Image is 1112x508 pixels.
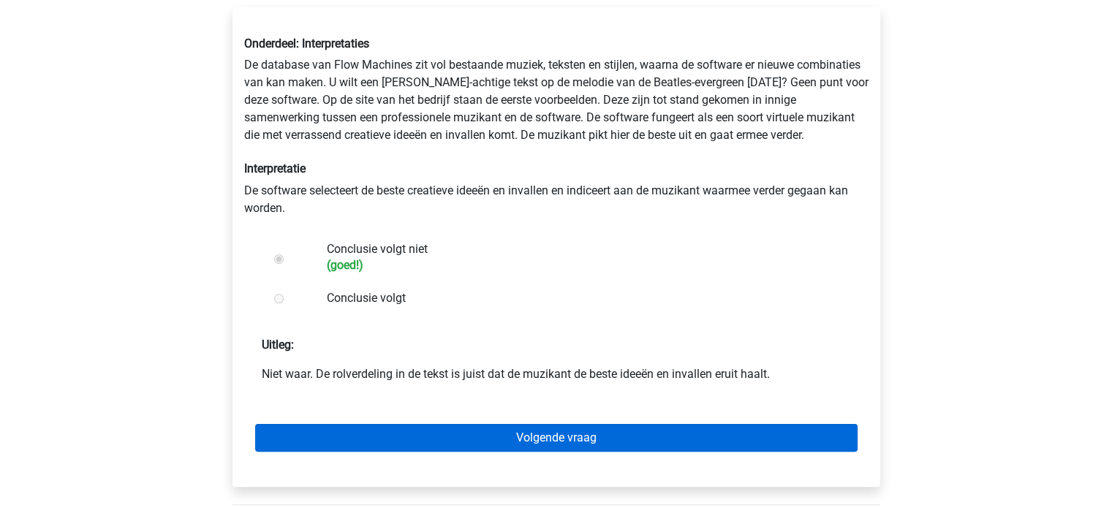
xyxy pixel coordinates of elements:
h6: Onderdeel: Interpretaties [244,37,869,50]
h6: (goed!) [327,258,833,272]
strong: Uitleg: [262,338,294,352]
label: Conclusie volgt [327,289,833,307]
div: De database van Flow Machines zit vol bestaande muziek, teksten en stijlen, waarna de software er... [233,25,880,228]
label: Conclusie volgt niet [327,240,833,272]
a: Volgende vraag [255,424,858,452]
p: Niet waar. De rolverdeling in de tekst is juist dat de muzikant de beste ideeën en invallen eruit... [262,365,851,383]
h6: Interpretatie [244,162,869,175]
